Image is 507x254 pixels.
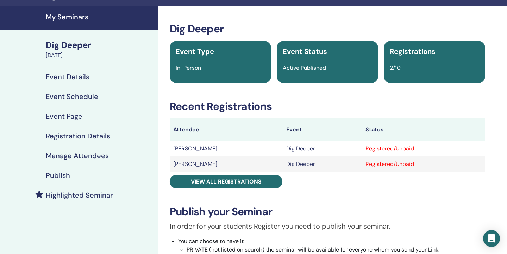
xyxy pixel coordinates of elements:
h4: Event Page [46,112,82,120]
td: [PERSON_NAME] [170,141,283,156]
h4: Event Details [46,73,89,81]
h4: Event Schedule [46,92,98,101]
th: Attendee [170,118,283,141]
span: Event Type [176,47,214,56]
span: 2/10 [390,64,401,72]
span: View all registrations [191,178,262,185]
td: [PERSON_NAME] [170,156,283,172]
h4: Manage Attendees [46,151,109,160]
p: In order for your students Register you need to publish your seminar. [170,221,485,231]
td: Dig Deeper [283,156,362,172]
span: In-Person [176,64,201,72]
li: PRIVATE (not listed on search) the seminar will be available for everyone whom you send your Link. [187,246,485,254]
div: Dig Deeper [46,39,154,51]
div: Registered/Unpaid [365,144,482,153]
th: Status [362,118,485,141]
h4: Registration Details [46,132,110,140]
h4: Highlighted Seminar [46,191,113,199]
h3: Dig Deeper [170,23,485,35]
div: [DATE] [46,51,154,60]
h3: Recent Registrations [170,100,485,113]
th: Event [283,118,362,141]
a: View all registrations [170,175,282,188]
td: Dig Deeper [283,141,362,156]
span: Event Status [283,47,327,56]
div: Open Intercom Messenger [483,230,500,247]
span: Active Published [283,64,326,72]
h3: Publish your Seminar [170,205,485,218]
div: Registered/Unpaid [365,160,482,168]
h4: Publish [46,171,70,180]
span: Registrations [390,47,436,56]
a: Dig Deeper[DATE] [42,39,158,60]
h4: My Seminars [46,13,154,21]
